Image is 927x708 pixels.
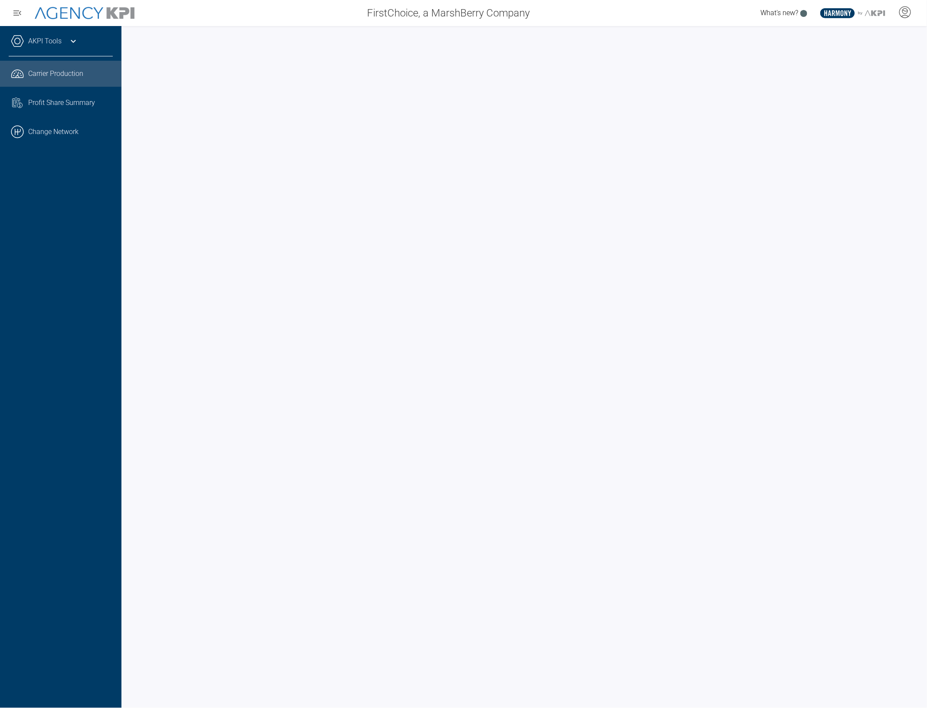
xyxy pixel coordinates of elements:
[367,5,530,21] span: FirstChoice, a MarshBerry Company
[760,9,798,17] span: What's new?
[28,69,83,79] span: Carrier Production
[28,98,95,108] span: Profit Share Summary
[28,36,62,46] a: AKPI Tools
[35,7,134,20] img: AgencyKPI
